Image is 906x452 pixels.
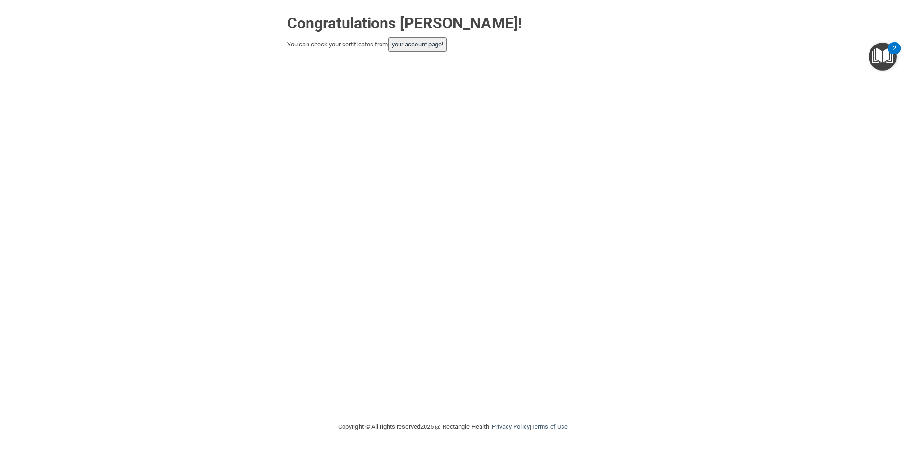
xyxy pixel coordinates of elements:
[392,41,444,48] a: your account page!
[287,14,522,32] strong: Congratulations [PERSON_NAME]!
[893,48,896,61] div: 2
[869,43,897,71] button: Open Resource Center, 2 new notifications
[388,37,447,52] button: your account page!
[280,412,626,442] div: Copyright © All rights reserved 2025 @ Rectangle Health | |
[287,37,619,52] div: You can check your certificates from
[492,423,529,430] a: Privacy Policy
[531,423,568,430] a: Terms of Use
